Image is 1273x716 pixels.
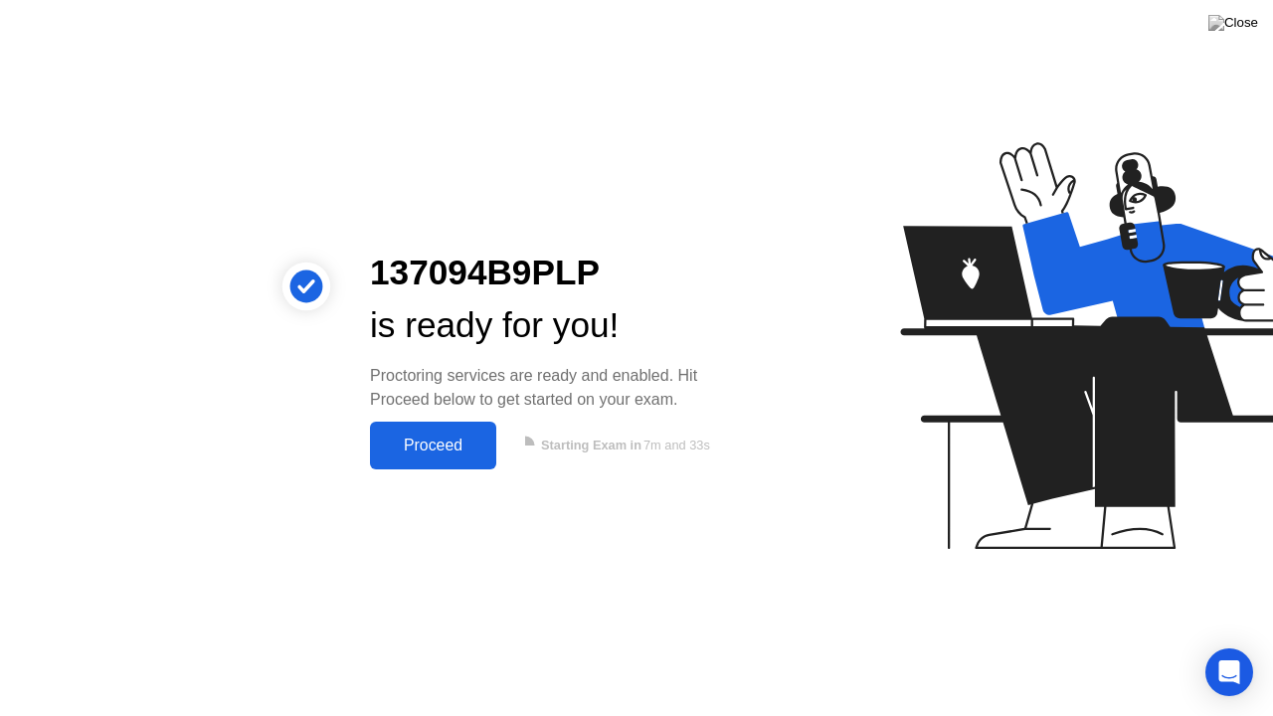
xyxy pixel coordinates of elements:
[643,438,710,452] span: 7m and 33s
[370,422,496,469] button: Proceed
[1208,15,1258,31] img: Close
[506,427,740,464] button: Starting Exam in7m and 33s
[370,299,740,352] div: is ready for you!
[1205,648,1253,696] div: Open Intercom Messenger
[370,364,740,412] div: Proctoring services are ready and enabled. Hit Proceed below to get started on your exam.
[376,437,490,454] div: Proceed
[370,247,740,299] div: 137094B9PLP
